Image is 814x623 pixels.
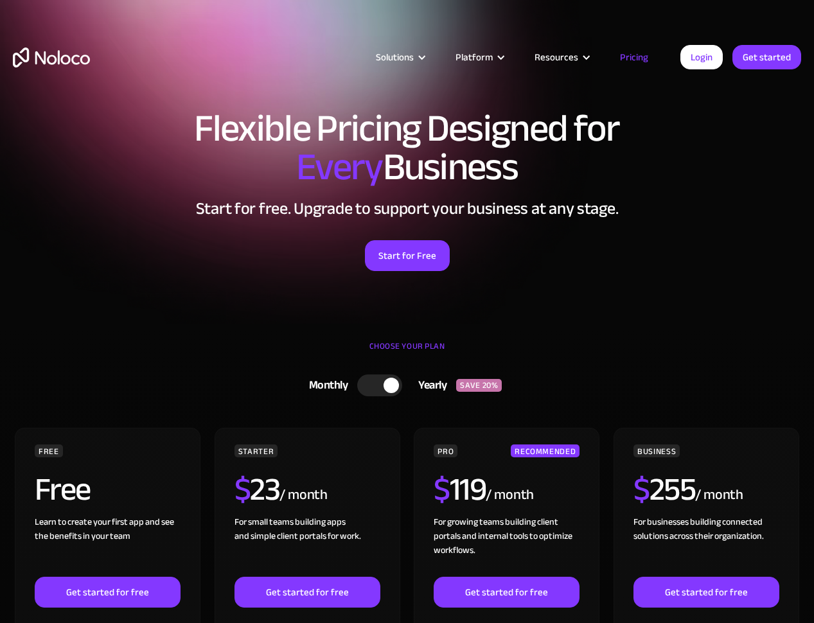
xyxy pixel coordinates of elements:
[234,459,251,520] span: $
[296,131,383,203] span: Every
[604,49,664,66] a: Pricing
[365,240,450,271] a: Start for Free
[13,109,801,186] h1: Flexible Pricing Designed for Business
[486,485,534,505] div: / month
[35,515,181,577] div: Learn to create your first app and see the benefits in your team ‍
[695,485,743,505] div: / month
[633,577,779,608] a: Get started for free
[35,577,181,608] a: Get started for free
[633,473,695,505] h2: 255
[633,459,650,520] span: $
[511,444,580,457] div: RECOMMENDED
[402,376,456,395] div: Yearly
[518,49,604,66] div: Resources
[234,444,278,457] div: STARTER
[434,473,486,505] h2: 119
[234,577,380,608] a: Get started for free
[279,485,328,505] div: / month
[732,45,801,69] a: Get started
[293,376,358,395] div: Monthly
[456,49,493,66] div: Platform
[680,45,723,69] a: Login
[13,48,90,67] a: home
[13,199,801,218] h2: Start for free. Upgrade to support your business at any stage.
[535,49,578,66] div: Resources
[13,337,801,369] div: CHOOSE YOUR PLAN
[234,515,380,577] div: For small teams building apps and simple client portals for work. ‍
[633,515,779,577] div: For businesses building connected solutions across their organization. ‍
[456,379,502,392] div: SAVE 20%
[234,473,280,505] h2: 23
[434,577,580,608] a: Get started for free
[376,49,414,66] div: Solutions
[35,473,91,505] h2: Free
[439,49,518,66] div: Platform
[434,459,450,520] span: $
[633,444,680,457] div: BUSINESS
[360,49,439,66] div: Solutions
[35,444,63,457] div: FREE
[434,515,580,577] div: For growing teams building client portals and internal tools to optimize workflows.
[434,444,457,457] div: PRO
